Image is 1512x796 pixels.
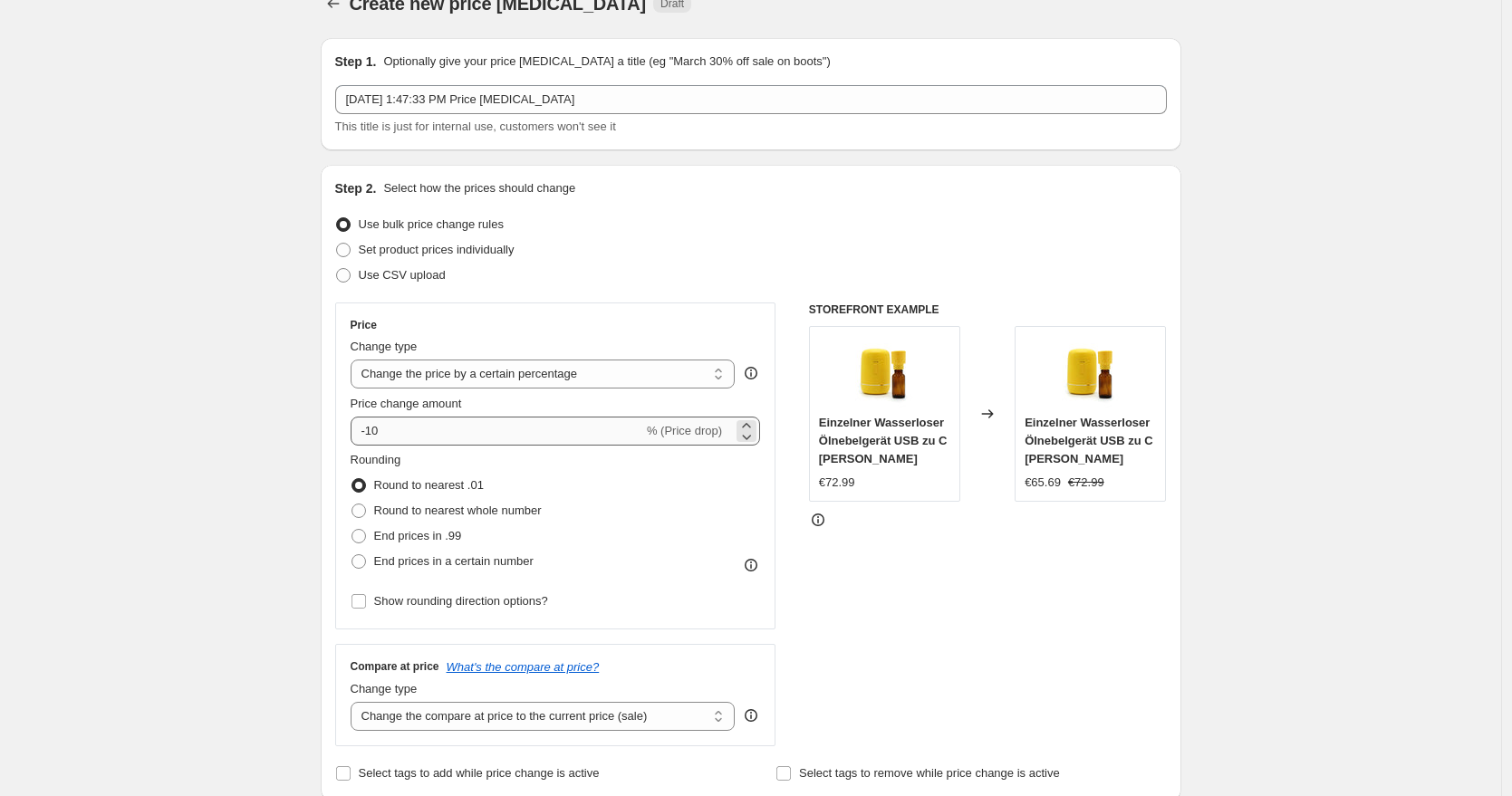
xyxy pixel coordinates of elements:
[335,53,377,71] h2: Step 1.
[374,503,542,517] span: Round to nearest whole number
[359,268,446,282] span: Use CSV upload
[374,594,548,608] span: Show rounding direction options?
[351,417,643,446] input: -15
[819,416,948,465] span: Einzelner Wasserloser Ölnebelgerät USB zu C [PERSON_NAME]
[359,243,515,256] span: Set product prices individually
[1068,474,1104,492] strike: €72.99
[351,659,439,674] h3: Compare at price
[335,85,1167,114] input: 30% off holiday sale
[1025,416,1153,465] span: Einzelner Wasserloser Ölnebelgerät USB zu C [PERSON_NAME]
[383,179,575,197] p: Select how the prices should change
[647,424,722,437] span: % (Price drop)
[809,302,1167,317] h6: STOREFRONT EXAMPLE
[351,682,418,695] span: Change type
[447,660,600,674] button: What's the compare at price?
[374,478,484,492] span: Round to nearest .01
[335,120,616,133] span: This title is just for internal use, customers won't see it
[335,179,377,197] h2: Step 2.
[799,766,1060,780] span: Select tags to remove while price change is active
[1025,474,1061,492] div: €65.69
[742,364,760,382] div: help
[848,336,920,408] img: bG9jYWw6Ly9tZWRpYS85SC8yQy82MFIzMEMxRzZXU0syQzlILzEyYzZjOTNkLmpwZWc_80x.jpg
[374,529,462,542] span: End prices in .99
[359,217,504,231] span: Use bulk price change rules
[351,340,418,353] span: Change type
[374,554,534,568] span: End prices in a certain number
[351,453,401,466] span: Rounding
[742,706,760,724] div: help
[351,318,377,332] h3: Price
[383,53,830,71] p: Optionally give your price [MEDICAL_DATA] a title (eg "March 30% off sale on boots")
[1055,336,1127,408] img: bG9jYWw6Ly9tZWRpYS85SC8yQy82MFIzMEMxRzZXU0syQzlILzEyYzZjOTNkLmpwZWc_80x.jpg
[819,474,855,492] div: €72.99
[359,766,600,780] span: Select tags to add while price change is active
[351,397,462,410] span: Price change amount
